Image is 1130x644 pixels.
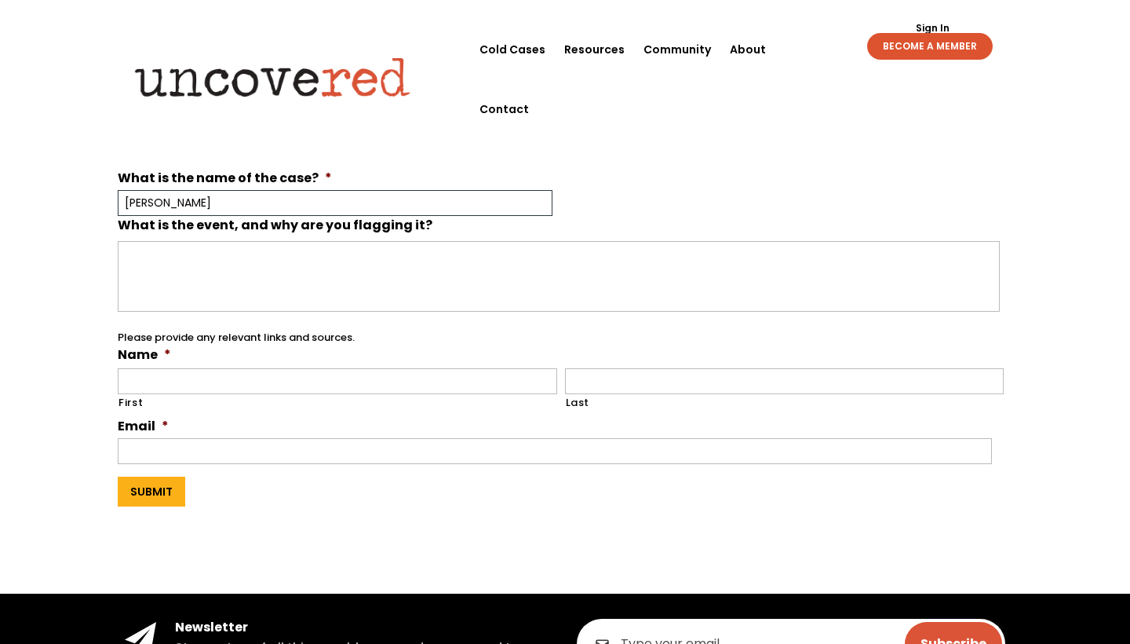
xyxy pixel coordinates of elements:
[907,24,958,33] a: Sign In
[118,477,185,507] input: Submit
[730,20,766,79] a: About
[566,395,1004,411] label: Last
[479,20,545,79] a: Cold Cases
[564,20,625,79] a: Resources
[118,317,1000,346] div: Please provide any relevant links and sources.
[175,619,553,636] h4: Newsletter
[643,20,711,79] a: Community
[867,33,993,60] a: BECOME A MEMBER
[122,46,424,108] img: Uncovered logo
[118,170,332,187] label: What is the name of the case?
[479,79,529,139] a: Contact
[118,347,171,364] label: Name
[118,395,557,411] label: First
[118,419,169,435] label: Email
[118,218,432,234] label: What is the event, and why are you flagging it?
